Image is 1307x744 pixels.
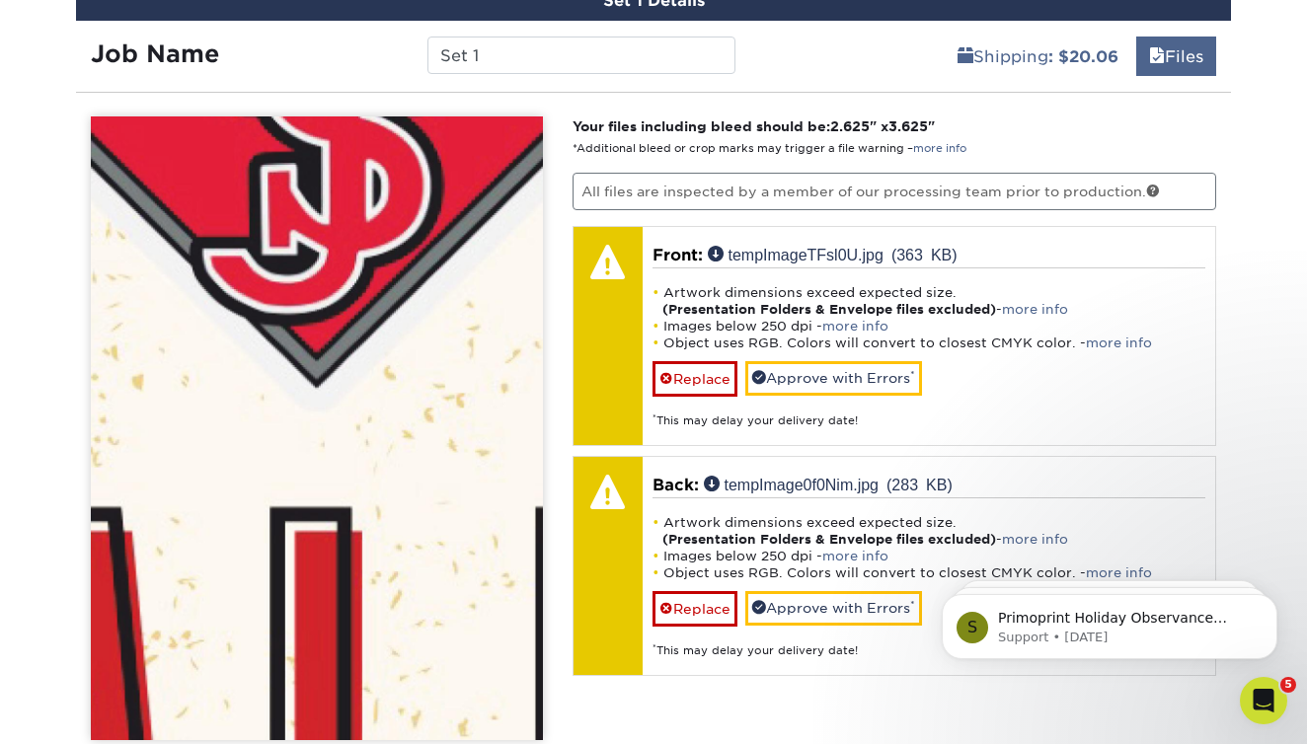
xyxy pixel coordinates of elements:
[86,57,338,289] span: Primoprint Holiday Observance Please note that our customer service and production departments wi...
[653,397,1206,429] div: This may delay your delivery date!
[91,39,219,68] strong: Job Name
[708,246,958,261] a: tempImageTFsl0U.jpg (363 KB)
[653,548,1206,564] li: Images below 250 dpi -
[1002,532,1068,547] a: more info
[1048,47,1118,66] b: : $20.06
[822,319,888,334] a: more info
[653,476,699,494] span: Back:
[745,591,922,625] a: Approve with Errors*
[912,553,1307,691] iframe: Intercom notifications message
[945,37,1131,76] a: Shipping: $20.06
[427,37,734,74] input: Enter a job name
[822,549,888,563] a: more info
[888,118,928,134] span: 3.625
[958,47,973,66] span: shipping
[1149,47,1165,66] span: files
[830,118,870,134] span: 2.625
[653,591,737,626] a: Replace
[653,284,1206,318] li: Artwork dimensions exceed expected size. -
[653,564,1206,581] li: Object uses RGB. Colors will convert to closest CMYK color. -
[653,246,703,264] span: Front:
[573,173,1217,210] p: All files are inspected by a member of our processing team prior to production.
[1280,677,1296,693] span: 5
[653,335,1206,351] li: Object uses RGB. Colors will convert to closest CMYK color. -
[573,118,935,134] strong: Your files including bleed should be: " x "
[662,302,996,317] strong: (Presentation Folders & Envelope files excluded)
[653,318,1206,335] li: Images below 250 dpi -
[653,361,737,396] a: Replace
[86,76,341,94] p: Message from Support, sent 19w ago
[745,361,922,395] a: Approve with Errors*
[1136,37,1216,76] a: Files
[662,532,996,547] strong: (Presentation Folders & Envelope files excluded)
[1240,677,1287,724] iframe: Intercom live chat
[1002,302,1068,317] a: more info
[1086,335,1152,350] a: more info
[653,514,1206,548] li: Artwork dimensions exceed expected size. -
[913,142,966,155] a: more info
[573,142,966,155] small: *Additional bleed or crop marks may trigger a file warning –
[653,627,1206,659] div: This may delay your delivery date!
[704,476,953,491] a: tempImage0f0Nim.jpg (283 KB)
